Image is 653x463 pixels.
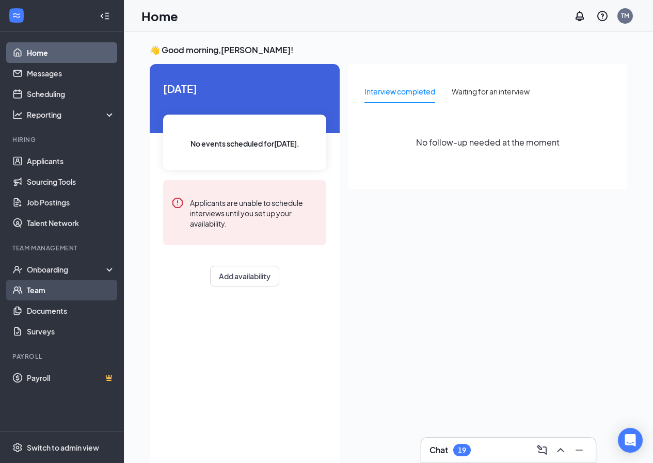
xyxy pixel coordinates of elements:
[27,321,115,342] a: Surveys
[27,192,115,213] a: Job Postings
[27,109,116,120] div: Reporting
[27,442,99,453] div: Switch to admin view
[416,136,560,149] span: No follow-up needed at the moment
[12,352,113,361] div: Payroll
[27,42,115,63] a: Home
[27,151,115,171] a: Applicants
[12,244,113,252] div: Team Management
[27,368,115,388] a: PayrollCrown
[12,135,113,144] div: Hiring
[11,10,22,21] svg: WorkstreamLogo
[534,442,550,458] button: ComposeMessage
[150,44,627,56] h3: 👋 Good morning, [PERSON_NAME] !
[554,444,567,456] svg: ChevronUp
[364,86,435,97] div: Interview completed
[27,84,115,104] a: Scheduling
[210,266,279,286] button: Add availability
[190,138,299,149] span: No events scheduled for [DATE] .
[596,10,609,22] svg: QuestionInfo
[573,444,585,456] svg: Minimize
[190,197,318,229] div: Applicants are unable to schedule interviews until you set up your availability.
[571,442,587,458] button: Minimize
[27,280,115,300] a: Team
[429,444,448,456] h3: Chat
[171,197,184,209] svg: Error
[27,300,115,321] a: Documents
[141,7,178,25] h1: Home
[618,428,643,453] div: Open Intercom Messenger
[27,213,115,233] a: Talent Network
[552,442,569,458] button: ChevronUp
[536,444,548,456] svg: ComposeMessage
[12,109,23,120] svg: Analysis
[12,442,23,453] svg: Settings
[27,63,115,84] a: Messages
[27,264,106,275] div: Onboarding
[458,446,466,455] div: 19
[574,10,586,22] svg: Notifications
[27,171,115,192] a: Sourcing Tools
[12,264,23,275] svg: UserCheck
[100,11,110,21] svg: Collapse
[621,11,629,20] div: TM
[452,86,530,97] div: Waiting for an interview
[163,81,326,97] span: [DATE]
